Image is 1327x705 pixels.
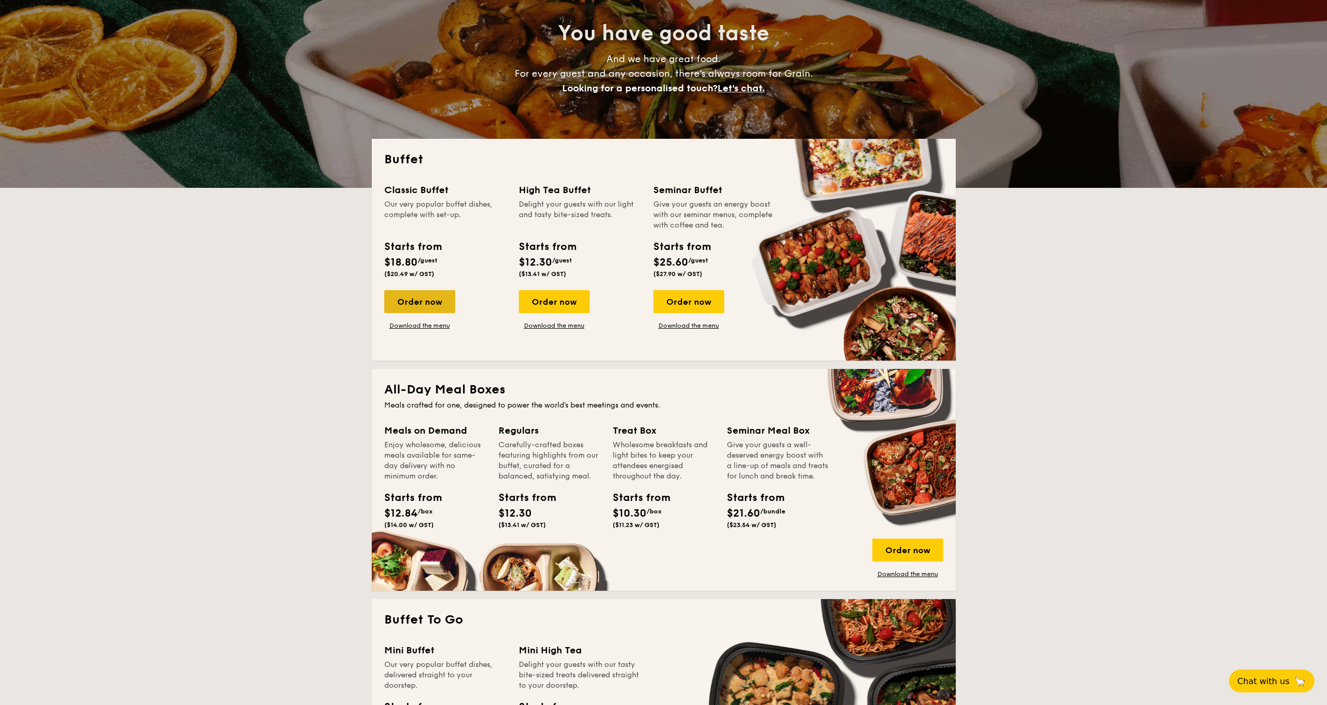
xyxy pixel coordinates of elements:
[384,290,455,313] div: Order now
[498,490,545,506] div: Starts from
[384,521,434,529] span: ($14.00 w/ GST)
[384,612,943,628] h2: Buffet To Go
[519,239,576,255] div: Starts from
[384,321,455,330] a: Download the menu
[384,256,418,269] span: $18.80
[552,257,572,264] span: /guest
[727,490,774,506] div: Starts from
[519,256,552,269] span: $12.30
[498,507,532,520] span: $12.30
[418,257,437,264] span: /guest
[1229,670,1314,692] button: Chat with us🦙
[872,570,943,578] a: Download the menu
[653,321,724,330] a: Download the menu
[519,199,641,231] div: Delight your guests with our light and tasty bite-sized treats.
[384,239,441,255] div: Starts from
[384,643,506,658] div: Mini Buffet
[727,521,776,529] span: ($23.54 w/ GST)
[384,270,434,278] span: ($20.49 w/ GST)
[384,440,486,482] div: Enjoy wholesome, delicious meals available for same-day delivery with no minimum order.
[653,199,775,231] div: Give your guests an energy boost with our seminar menus, complete with coffee and tea.
[519,290,590,313] div: Order now
[384,660,506,691] div: Our very popular buffet dishes, delivered straight to your doorstep.
[384,400,943,411] div: Meals crafted for one, designed to power the world's best meetings and events.
[519,183,641,197] div: High Tea Buffet
[1237,676,1289,686] span: Chat with us
[384,183,506,197] div: Classic Buffet
[1294,675,1306,687] span: 🦙
[515,53,813,94] span: And we have great food. For every guest and any occasion, there’s always room for Grain.
[519,321,590,330] a: Download the menu
[727,507,760,520] span: $21.60
[384,423,486,438] div: Meals on Demand
[688,257,708,264] span: /guest
[653,183,775,197] div: Seminar Buffet
[760,508,785,515] span: /bundle
[653,270,702,278] span: ($27.90 w/ GST)
[384,199,506,231] div: Our very popular buffet dishes, complete with set-up.
[519,660,641,691] div: Delight your guests with our tasty bite-sized treats delivered straight to your doorstep.
[613,423,714,438] div: Treat Box
[653,239,710,255] div: Starts from
[384,151,943,168] h2: Buffet
[562,82,717,94] span: Looking for a personalised touch?
[418,508,433,515] span: /box
[727,423,829,438] div: Seminar Meal Box
[613,507,647,520] span: $10.30
[613,490,660,506] div: Starts from
[872,539,943,561] div: Order now
[717,82,765,94] span: Let's chat.
[519,643,641,658] div: Mini High Tea
[384,381,943,398] h2: All-Day Meal Boxes
[498,423,600,438] div: Regulars
[384,507,418,520] span: $12.84
[498,440,600,482] div: Carefully-crafted boxes featuring highlights from our buffet, curated for a balanced, satisfying ...
[653,256,688,269] span: $25.60
[613,440,714,482] div: Wholesome breakfasts and light bites to keep your attendees energised throughout the day.
[647,508,662,515] span: /box
[653,290,724,313] div: Order now
[613,521,660,529] span: ($11.23 w/ GST)
[384,490,431,506] div: Starts from
[519,270,566,278] span: ($13.41 w/ GST)
[558,21,769,46] span: You have good taste
[498,521,546,529] span: ($13.41 w/ GST)
[727,440,829,482] div: Give your guests a well-deserved energy boost with a line-up of meals and treats for lunch and br...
